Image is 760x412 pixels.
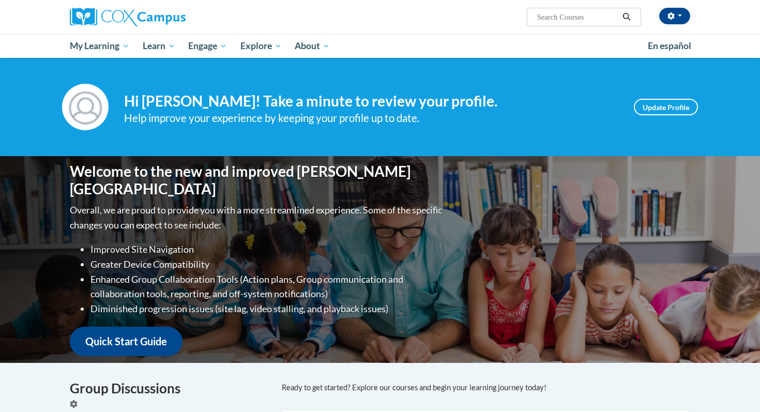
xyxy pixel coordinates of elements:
[70,8,266,26] a: Cox Campus
[70,378,266,399] h4: Group Discussions
[90,257,445,272] li: Greater Device Compatibility
[124,93,618,110] h4: Hi [PERSON_NAME]! Take a minute to review your profile.
[90,242,445,257] li: Improved Site Navigation
[70,40,129,52] span: My Learning
[295,40,330,52] span: About
[70,8,186,26] img: Cox Campus
[240,40,282,52] span: Explore
[659,8,690,24] button: Account Settings
[90,272,445,302] li: Enhanced Group Collaboration Tools (Action plans, Group communication and collaboration tools, re...
[136,34,182,58] a: Learn
[634,99,698,115] a: Update Profile
[288,34,337,58] a: About
[62,84,109,130] img: Profile Image
[188,40,227,52] span: Engage
[648,40,691,51] span: En español
[70,203,445,233] p: Overall, we are proud to provide you with a more streamlined experience. Some of the specific cha...
[70,163,445,197] h1: Welcome to the new and improved [PERSON_NAME][GEOGRAPHIC_DATA]
[181,34,234,58] a: Engage
[70,327,183,356] a: Quick Start Guide
[619,11,634,23] button: Search
[90,301,445,316] li: Diminished progression issues (site lag, video stalling, and playback issues)
[536,11,619,23] input: Search Courses
[143,40,175,52] span: Learn
[54,34,706,58] div: Main menu
[124,110,618,127] div: Help improve your experience by keeping your profile up to date.
[63,34,136,58] a: My Learning
[641,35,698,57] a: En español
[234,34,288,58] a: Explore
